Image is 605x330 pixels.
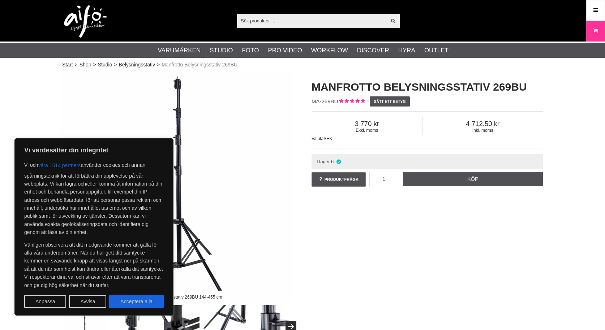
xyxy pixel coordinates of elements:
a: Shop [80,61,91,69]
button: Avvisa [69,295,106,308]
span: Inkl. moms [423,128,543,133]
img: Manfrotto belysningsstativ 269BU 144-455 cm [62,72,293,303]
button: Acceptera alla [109,295,164,308]
h1: Manfrotto Belysningsstativ 269BU [312,79,543,95]
span: > [75,61,78,69]
a: Discover [357,46,389,55]
span: > [157,61,160,69]
a: Varumärken [158,46,201,55]
img: logo.png [64,5,107,38]
p: Vänligen observera att ditt medgivande kommer att gälla för alla våra underdomäner. När du har ge... [24,241,164,289]
a: Sätt ett betyg [370,96,410,107]
span: 4 712.50 [423,120,543,128]
input: Sök produkter ... [237,15,386,26]
span: 3 770 [312,120,422,128]
p: Vi värdesätter din integritet [24,146,164,155]
div: Kundbetyg: 5.00 [338,98,365,105]
div: Vi värdesätter din integritet [14,138,173,316]
div: Manfrotto belysningsstativ 269BU 144-455 cm [128,291,228,303]
a: Workflow [311,46,348,55]
span: 6 [331,159,334,164]
i: I lager [335,159,342,164]
a: Foto [242,46,259,55]
span: Valuta [312,136,323,141]
span: MA-269BU [312,98,338,104]
span: > [114,61,117,69]
a: Köp [403,172,543,186]
span: Manfrotto Belysningsstativ 269BU [162,61,237,69]
a: Produktfråga [312,172,366,187]
span: SEK [323,136,332,141]
p: Vi och använder cookies och annan spårningsteknik för att förbättra din upplevelse på vår webbpla... [24,159,164,236]
a: Studio [210,46,233,55]
a: Belysningsstativ [119,61,155,69]
button: våra 1514 partners [38,159,81,172]
span: Exkl. moms [312,128,422,133]
a: Hyra [398,46,415,55]
a: Outlet [424,46,449,55]
a: Studio [98,61,112,69]
a: Start [62,61,73,69]
span: I lager [317,159,330,164]
button: Anpassa [24,295,66,308]
a: Pro Video [268,46,302,55]
span: > [93,61,96,69]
